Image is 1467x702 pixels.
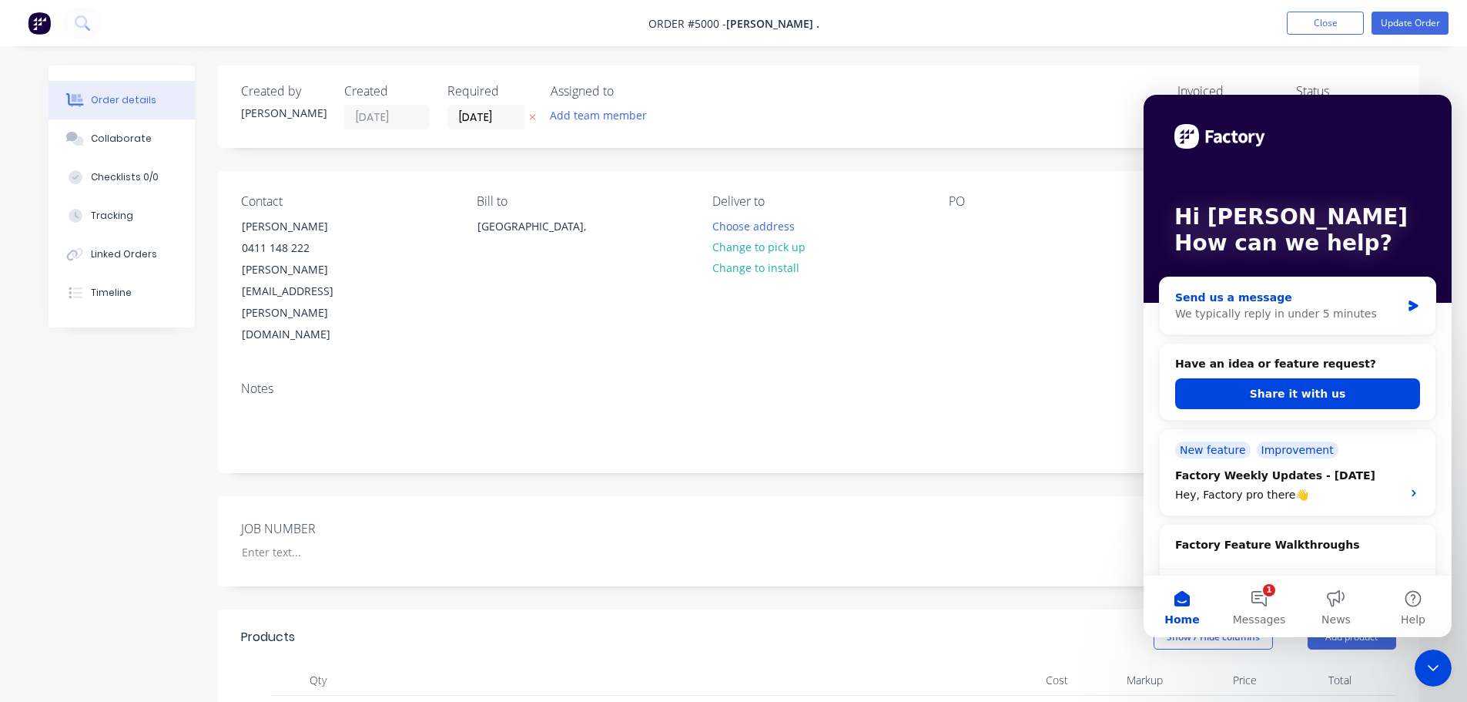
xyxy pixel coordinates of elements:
[704,215,802,236] button: Choose address
[1415,650,1452,687] iframe: Intercom live chat
[704,237,813,257] button: Change to pick up
[49,274,195,312] button: Timeline
[241,194,452,209] div: Contact
[1169,665,1264,696] div: Price
[242,216,370,237] div: [PERSON_NAME]
[241,84,326,99] div: Created by
[91,247,157,261] div: Linked Orders
[551,84,705,99] div: Assigned to
[49,119,195,158] button: Collaborate
[241,105,326,121] div: [PERSON_NAME]
[241,381,1396,396] div: Notes
[1372,12,1449,35] button: Update Order
[91,286,132,300] div: Timeline
[28,12,51,35] img: Factory
[242,259,370,345] div: [PERSON_NAME][EMAIL_ADDRESS][PERSON_NAME][DOMAIN_NAME]
[447,84,532,99] div: Required
[241,628,295,647] div: Products
[477,194,688,209] div: Bill to
[726,16,819,31] span: [PERSON_NAME] .
[91,93,156,107] div: Order details
[477,216,605,237] div: [GEOGRAPHIC_DATA],
[712,194,923,209] div: Deliver to
[49,158,195,196] button: Checklists 0/0
[91,132,152,146] div: Collaborate
[1177,84,1278,99] div: Invoiced
[1296,84,1396,99] div: Status
[1287,12,1364,35] button: Close
[949,194,1160,209] div: PO
[1074,665,1169,696] div: Markup
[272,665,364,696] div: Qty
[241,519,434,538] label: JOB NUMBER
[229,215,383,346] div: [PERSON_NAME]0411 148 222[PERSON_NAME][EMAIL_ADDRESS][PERSON_NAME][DOMAIN_NAME]
[49,81,195,119] button: Order details
[551,105,655,126] button: Add team member
[242,237,370,259] div: 0411 148 222
[541,105,655,126] button: Add team member
[49,235,195,274] button: Linked Orders
[91,170,159,184] div: Checklists 0/0
[1263,665,1358,696] div: Total
[344,84,429,99] div: Created
[91,209,133,223] div: Tracking
[980,665,1075,696] div: Cost
[1144,95,1452,637] iframe: Intercom live chat
[704,257,807,278] button: Change to install
[648,16,726,31] span: Order #5000 -
[49,196,195,235] button: Tracking
[464,215,618,264] div: [GEOGRAPHIC_DATA],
